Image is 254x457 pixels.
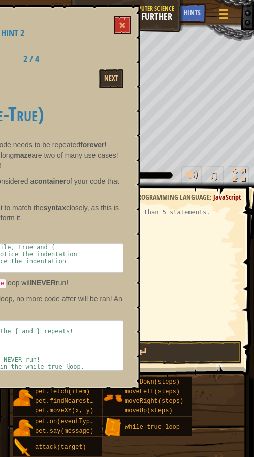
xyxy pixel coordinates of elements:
span: pet.fetch(item) [35,388,90,395]
span: moveUp(steps) [125,407,173,414]
strong: syntax [44,204,66,212]
span: moveDown(steps) [125,378,180,386]
span: Hint 2 [1,27,24,40]
img: portrait.png [103,418,122,437]
span: ♫ [209,168,219,183]
span: pet.findNearestByType(type) [35,398,134,405]
span: JavaScript [213,192,241,202]
span: moveRight(steps) [125,398,183,405]
img: portrait.png [13,418,33,437]
span: pet.moveXY(x, y) [35,407,93,414]
button: ♫ [207,166,224,187]
button: Show game menu [211,4,236,28]
span: while-true loop [125,424,180,431]
span: : [210,192,213,202]
button: Toggle fullscreen [229,166,249,187]
span: pet.say(message) [35,428,93,435]
img: portrait.png [103,388,122,407]
strong: container [34,177,66,185]
span: attack(target) [35,444,86,451]
span: pet.on(eventType, handler) [35,418,130,425]
button: Next [99,69,123,88]
strong: maze [14,151,31,159]
span: moveLeft(steps) [125,388,180,395]
span: Programming language [134,192,210,202]
strong: NEVER [31,279,56,287]
strong: forever [80,141,104,149]
span: Hints [184,8,201,17]
img: portrait.png [13,388,33,407]
button: Adjust volume [181,166,202,187]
